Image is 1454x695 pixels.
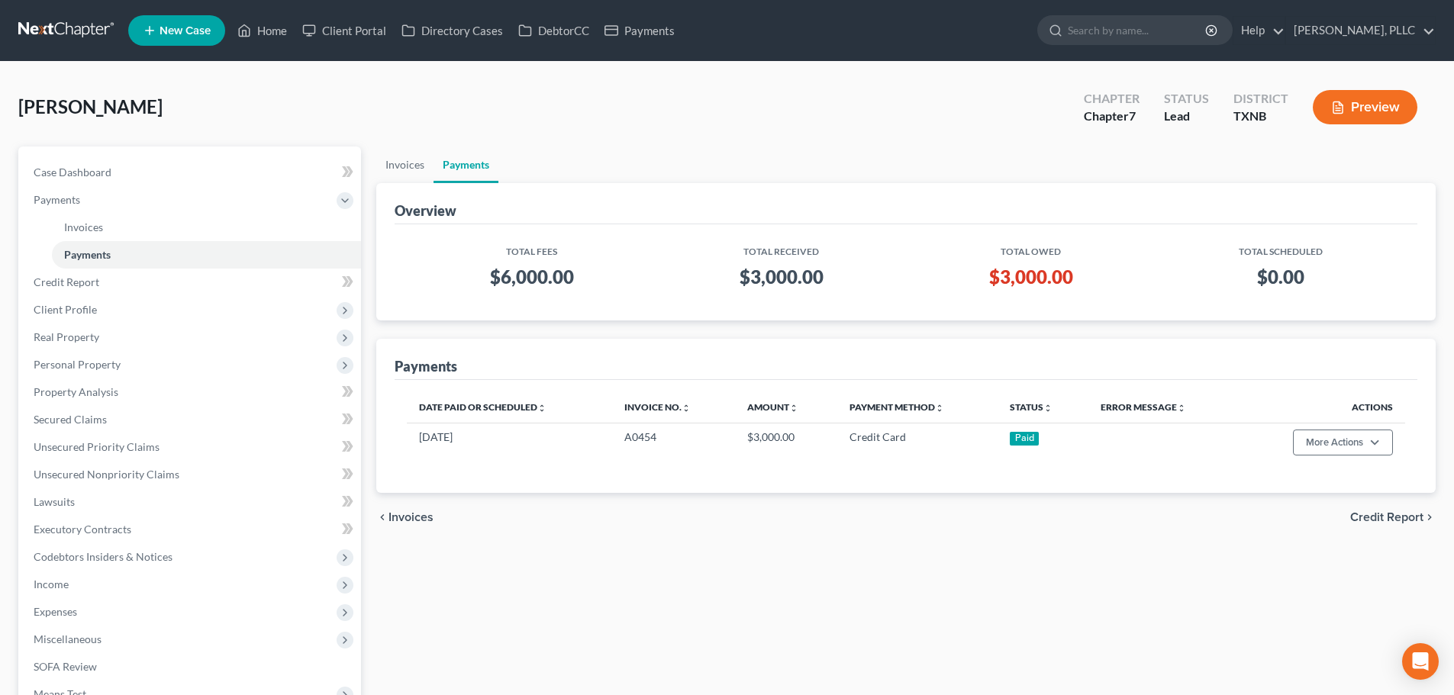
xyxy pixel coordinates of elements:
[1293,430,1393,455] button: More Actions
[1350,511,1423,523] span: Credit Report
[1286,17,1435,44] a: [PERSON_NAME], PLLC
[1164,108,1209,125] div: Lead
[1168,265,1393,289] h3: $0.00
[434,146,498,183] a: Payments
[537,404,546,413] i: unfold_more
[1068,16,1207,44] input: Search by name...
[407,423,612,462] td: [DATE]
[419,401,546,413] a: Date Paid or Scheduledunfold_more
[34,660,97,673] span: SOFA Review
[21,433,361,461] a: Unsecured Priority Claims
[34,303,97,316] span: Client Profile
[52,241,361,269] a: Payments
[1313,90,1417,124] button: Preview
[395,201,456,220] div: Overview
[21,159,361,186] a: Case Dashboard
[419,265,644,289] h3: $6,000.00
[1177,404,1186,413] i: unfold_more
[34,193,80,206] span: Payments
[34,523,131,536] span: Executory Contracts
[747,401,798,413] a: Amountunfold_more
[735,423,837,462] td: $3,000.00
[21,378,361,406] a: Property Analysis
[906,236,1156,259] th: Total Owed
[407,236,656,259] th: Total Fees
[918,265,1143,289] h3: $3,000.00
[1156,236,1405,259] th: Total Scheduled
[160,25,211,37] span: New Case
[1010,401,1053,413] a: Statusunfold_more
[682,404,691,413] i: unfold_more
[34,413,107,426] span: Secured Claims
[34,468,179,481] span: Unsecured Nonpriority Claims
[1402,643,1439,680] div: Open Intercom Messenger
[230,17,295,44] a: Home
[1164,90,1209,108] div: Status
[34,440,160,453] span: Unsecured Priority Claims
[1129,108,1136,123] span: 7
[850,401,944,413] a: Payment Methodunfold_more
[1237,392,1405,423] th: Actions
[34,495,75,508] span: Lawsuits
[1043,404,1053,413] i: unfold_more
[376,146,434,183] a: Invoices
[34,550,172,563] span: Codebtors Insiders & Notices
[1010,432,1039,446] div: Paid
[52,214,361,241] a: Invoices
[1233,90,1288,108] div: District
[18,95,163,117] span: [PERSON_NAME]
[1423,511,1436,523] i: chevron_right
[395,357,457,375] div: Payments
[656,236,906,259] th: Total Received
[624,401,691,413] a: Invoice No.unfold_more
[34,330,99,343] span: Real Property
[1350,511,1436,523] button: Credit Report chevron_right
[21,269,361,296] a: Credit Report
[376,511,388,523] i: chevron_left
[34,275,99,288] span: Credit Report
[511,17,597,44] a: DebtorCC
[34,358,121,371] span: Personal Property
[21,406,361,433] a: Secured Claims
[34,578,69,590] span: Income
[789,404,798,413] i: unfold_more
[612,423,735,462] td: A0454
[394,17,511,44] a: Directory Cases
[64,248,111,261] span: Payments
[669,265,894,289] h3: $3,000.00
[21,653,361,681] a: SOFA Review
[1233,108,1288,125] div: TXNB
[64,220,103,233] span: Invoices
[388,511,434,523] span: Invoices
[935,404,944,413] i: unfold_more
[376,511,434,523] button: chevron_left Invoices
[34,605,77,618] span: Expenses
[1084,90,1140,108] div: Chapter
[34,385,118,398] span: Property Analysis
[21,488,361,516] a: Lawsuits
[295,17,394,44] a: Client Portal
[21,516,361,543] a: Executory Contracts
[34,632,102,645] span: Miscellaneous
[21,461,361,488] a: Unsecured Nonpriority Claims
[837,423,998,462] td: Credit Card
[1101,401,1186,413] a: Error Messageunfold_more
[1084,108,1140,125] div: Chapter
[34,166,111,179] span: Case Dashboard
[597,17,682,44] a: Payments
[1233,17,1285,44] a: Help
